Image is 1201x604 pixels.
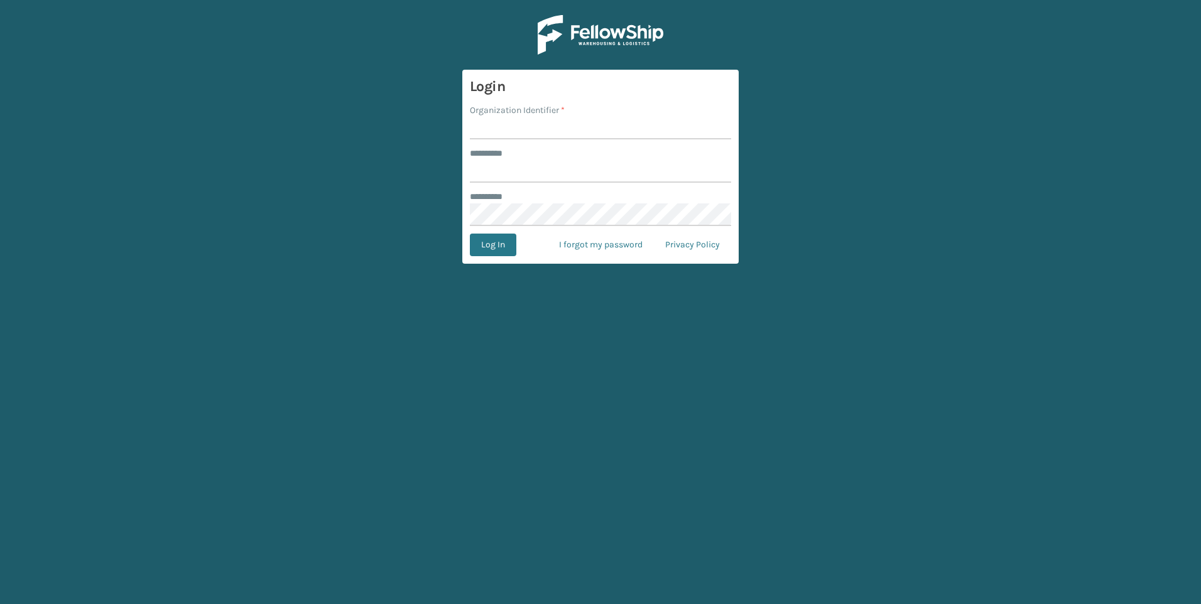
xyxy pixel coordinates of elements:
[470,234,516,256] button: Log In
[538,15,663,55] img: Logo
[654,234,731,256] a: Privacy Policy
[470,77,731,96] h3: Login
[548,234,654,256] a: I forgot my password
[470,104,565,117] label: Organization Identifier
